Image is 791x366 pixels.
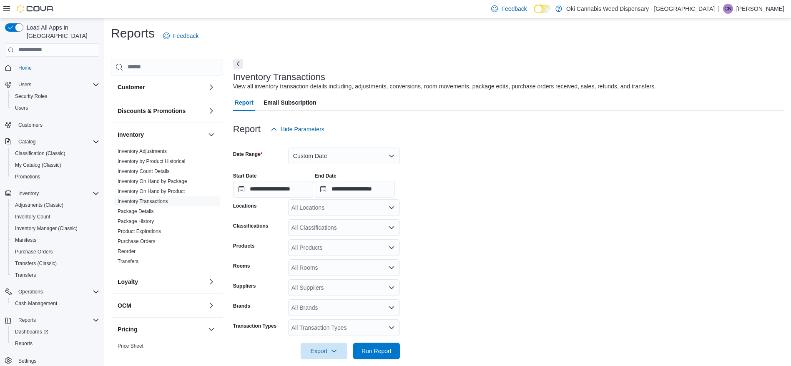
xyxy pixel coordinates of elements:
button: Run Report [353,343,400,359]
span: Classification (Classic) [12,148,99,158]
span: Dashboards [15,328,48,335]
span: Product Expirations [118,228,161,235]
a: Customers [15,120,46,130]
button: Customer [118,83,205,91]
button: Catalog [15,137,39,147]
h3: Loyalty [118,278,138,286]
span: Email Subscription [264,94,316,111]
label: Start Date [233,173,257,179]
button: My Catalog (Classic) [8,159,103,171]
span: Inventory Count [12,212,99,222]
input: Dark Mode [534,5,551,13]
button: Next [233,59,243,69]
button: Open list of options [388,204,395,211]
button: Reports [2,314,103,326]
h3: OCM [118,301,131,310]
span: Inventory On Hand by Package [118,178,187,185]
button: Open list of options [388,244,395,251]
span: Transfers [118,258,138,265]
span: Reports [15,340,33,347]
span: CN [724,4,731,14]
img: Cova [17,5,54,13]
span: Feedback [501,5,527,13]
button: Promotions [8,171,103,183]
a: Purchase Orders [12,247,56,257]
button: Reports [15,315,39,325]
div: Pricing [111,341,223,354]
span: Package Details [118,208,154,215]
a: Purchase Orders [118,238,156,244]
span: Operations [15,287,99,297]
div: View all inventory transaction details including, adjustments, conversions, room movements, packa... [233,82,656,91]
a: Home [15,63,35,73]
div: Chyenne Nicol [723,4,733,14]
span: Inventory Count Details [118,168,170,175]
span: Inventory [18,190,39,197]
a: Dashboards [12,327,52,337]
span: Load All Apps in [GEOGRAPHIC_DATA] [23,23,99,40]
button: Security Roles [8,90,103,102]
button: Inventory [206,130,216,140]
div: Inventory [111,146,223,270]
h3: Pricing [118,325,137,333]
span: Operations [18,288,43,295]
span: Manifests [12,235,99,245]
button: Classification (Classic) [8,148,103,159]
a: Inventory Transactions [118,198,168,204]
button: Discounts & Promotions [206,106,216,116]
span: Transfers [15,272,36,278]
a: Promotions [12,172,44,182]
p: | [718,4,720,14]
a: Transfers (Classic) [12,258,60,268]
span: Catalog [18,138,35,145]
button: Operations [2,286,103,298]
button: Custom Date [288,148,400,164]
span: Security Roles [12,91,99,101]
button: Inventory [15,188,42,198]
label: End Date [315,173,336,179]
button: Users [8,102,103,114]
span: Reports [12,338,99,348]
span: Inventory Count [15,213,50,220]
span: Promotions [12,172,99,182]
span: Inventory [15,188,99,198]
button: Purchase Orders [8,246,103,258]
span: Users [12,103,99,113]
a: Inventory On Hand by Product [118,188,185,194]
h3: Customer [118,83,145,91]
button: Users [15,80,35,90]
a: Users [12,103,31,113]
label: Products [233,243,255,249]
a: Transfers [12,270,39,280]
span: Hide Parameters [281,125,324,133]
a: Product Expirations [118,228,161,234]
button: Open list of options [388,224,395,231]
a: Settings [15,356,40,366]
a: Security Roles [12,91,50,101]
button: Operations [15,287,46,297]
h3: Inventory Transactions [233,72,325,82]
a: Reorder [118,248,136,254]
input: Press the down key to open a popover containing a calendar. [233,181,313,198]
span: Reports [15,315,99,325]
button: Customers [2,119,103,131]
label: Suppliers [233,283,256,289]
button: Catalog [2,136,103,148]
button: Open list of options [388,324,395,331]
span: Export [306,343,342,359]
button: Inventory Manager (Classic) [8,223,103,234]
button: Inventory [2,188,103,199]
p: Oki Cannabis Weed Dispensary - [GEOGRAPHIC_DATA] [566,4,715,14]
span: Promotions [15,173,40,180]
span: Settings [15,355,99,366]
h3: Inventory [118,130,144,139]
span: Adjustments (Classic) [15,202,63,208]
h1: Reports [111,25,155,42]
input: Press the down key to open a popover containing a calendar. [315,181,395,198]
a: Package Details [118,208,154,214]
span: Inventory Adjustments [118,148,167,155]
button: Open list of options [388,264,395,271]
button: Open list of options [388,284,395,291]
label: Transaction Types [233,323,276,329]
span: Home [18,65,32,71]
